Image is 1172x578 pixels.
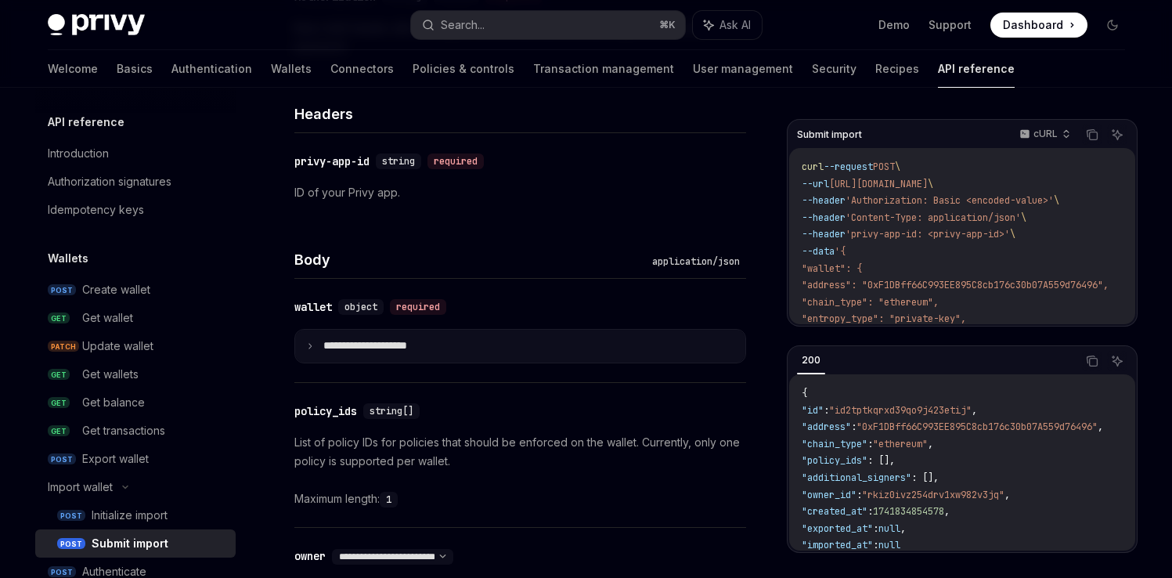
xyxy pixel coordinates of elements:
[48,14,145,36] img: dark logo
[693,50,793,88] a: User management
[294,548,326,564] div: owner
[48,200,144,219] div: Idempotency keys
[862,489,1004,501] span: "rkiz0ivz254drv1xw982v3jq"
[802,178,829,190] span: --url
[427,154,484,169] div: required
[659,19,676,31] span: ⌘ K
[35,168,236,196] a: Authorization signatures
[294,489,746,508] div: Maximum length:
[1010,228,1015,240] span: \
[802,312,966,325] span: "entropy_type": "private-key",
[330,50,394,88] a: Connectors
[802,539,873,551] span: "imported_at"
[57,538,85,550] span: POST
[944,505,950,518] span: ,
[802,228,846,240] span: --header
[294,154,370,169] div: privy-app-id
[802,245,835,258] span: --data
[1107,351,1127,371] button: Ask AI
[35,417,236,445] a: GETGet transactions
[48,425,70,437] span: GET
[938,50,1015,88] a: API reference
[48,50,98,88] a: Welcome
[48,341,79,352] span: PATCH
[294,433,746,471] p: List of policy IDs for policies that should be enforced on the wallet. Currently, only one policy...
[911,471,939,484] span: : [],
[344,301,377,313] span: object
[829,178,928,190] span: [URL][DOMAIN_NAME]
[1021,211,1026,224] span: \
[873,438,928,450] span: "ethereum"
[812,50,856,88] a: Security
[35,304,236,332] a: GETGet wallet
[856,489,862,501] span: :
[878,539,900,551] span: null
[802,454,867,467] span: "policy_ids"
[1098,421,1103,433] span: ,
[802,211,846,224] span: --header
[370,405,413,417] span: string[]
[390,299,446,315] div: required
[92,534,168,553] div: Submit import
[82,280,150,299] div: Create wallet
[82,450,149,468] div: Export wallet
[35,445,236,473] a: POSTExport wallet
[1082,351,1102,371] button: Copy the contents from the code block
[294,183,746,202] p: ID of your Privy app.
[294,403,357,419] div: policy_ids
[867,454,895,467] span: : [],
[117,50,153,88] a: Basics
[294,249,646,270] h4: Body
[802,279,1109,291] span: "address": "0xF1DBff66C993EE895C8cb176c30b07A559d76496",
[856,421,1098,433] span: "0xF1DBff66C993EE895C8cb176c30b07A559d76496"
[835,245,846,258] span: '{
[48,249,88,268] h5: Wallets
[900,522,906,535] span: ,
[929,17,972,33] a: Support
[802,438,867,450] span: "chain_type"
[846,211,1021,224] span: 'Content-Type: application/json'
[802,296,939,309] span: "chain_type": "ethereum",
[824,404,829,417] span: :
[829,404,972,417] span: "id2tptkqrxd39qo9j423etij"
[1003,17,1063,33] span: Dashboard
[171,50,252,88] a: Authentication
[802,194,846,207] span: --header
[35,501,236,529] a: POSTInitialize import
[797,351,825,370] div: 200
[1054,194,1059,207] span: \
[35,276,236,304] a: POSTCreate wallet
[851,421,856,433] span: :
[48,478,113,497] div: Import wallet
[824,161,873,173] span: --request
[48,113,124,132] h5: API reference
[48,172,171,191] div: Authorization signatures
[693,11,762,39] button: Ask AI
[1100,13,1125,38] button: Toggle dark mode
[82,309,133,327] div: Get wallet
[441,16,485,34] div: Search...
[875,50,919,88] a: Recipes
[802,421,851,433] span: "address"
[82,337,153,356] div: Update wallet
[1004,489,1010,501] span: ,
[846,194,1054,207] span: 'Authorization: Basic <encoded-value>'
[1033,128,1058,140] p: cURL
[802,471,911,484] span: "additional_signers"
[972,404,977,417] span: ,
[873,522,878,535] span: :
[719,17,751,33] span: Ask AI
[48,312,70,324] span: GET
[990,13,1087,38] a: Dashboard
[873,161,895,173] span: POST
[928,178,933,190] span: \
[802,387,807,399] span: {
[878,17,910,33] a: Demo
[802,489,856,501] span: "owner_id"
[35,360,236,388] a: GETGet wallets
[1107,125,1127,145] button: Ask AI
[533,50,674,88] a: Transaction management
[48,144,109,163] div: Introduction
[294,299,332,315] div: wallet
[802,522,873,535] span: "exported_at"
